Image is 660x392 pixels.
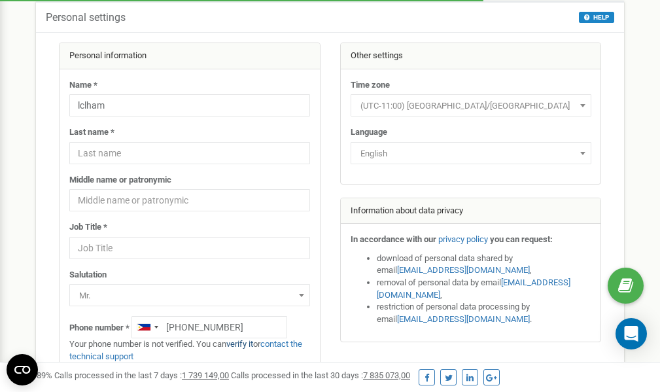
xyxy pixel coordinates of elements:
[182,370,229,380] u: 1 739 149,00
[351,79,390,92] label: Time zone
[7,354,38,385] button: Open CMP widget
[69,269,107,281] label: Salutation
[69,142,310,164] input: Last name
[60,43,320,69] div: Personal information
[54,370,229,380] span: Calls processed in the last 7 days :
[438,234,488,244] a: privacy policy
[397,314,530,324] a: [EMAIL_ADDRESS][DOMAIN_NAME]
[490,234,553,244] strong: you can request:
[351,126,387,139] label: Language
[69,339,302,361] a: contact the technical support
[355,145,587,163] span: English
[341,43,601,69] div: Other settings
[363,370,410,380] u: 7 835 073,00
[132,317,162,338] div: Telephone country code
[351,94,591,116] span: (UTC-11:00) Pacific/Midway
[69,284,310,306] span: Mr.
[377,277,570,300] a: [EMAIL_ADDRESS][DOMAIN_NAME]
[377,277,591,301] li: removal of personal data by email ,
[69,94,310,116] input: Name
[341,198,601,224] div: Information about data privacy
[69,189,310,211] input: Middle name or patronymic
[616,318,647,349] div: Open Intercom Messenger
[351,142,591,164] span: English
[397,265,530,275] a: [EMAIL_ADDRESS][DOMAIN_NAME]
[46,12,126,24] h5: Personal settings
[226,339,253,349] a: verify it
[377,301,591,325] li: restriction of personal data processing by email .
[355,97,587,115] span: (UTC-11:00) Pacific/Midway
[69,174,171,187] label: Middle name or patronymic
[377,253,591,277] li: download of personal data shared by email ,
[69,237,310,259] input: Job Title
[69,322,130,334] label: Phone number *
[351,234,436,244] strong: In accordance with our
[74,287,305,305] span: Mr.
[579,12,614,23] button: HELP
[69,79,97,92] label: Name *
[69,338,310,363] p: Your phone number is not verified. You can or
[69,126,114,139] label: Last name *
[131,316,287,338] input: +1-800-555-55-55
[69,221,107,234] label: Job Title *
[231,370,410,380] span: Calls processed in the last 30 days :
